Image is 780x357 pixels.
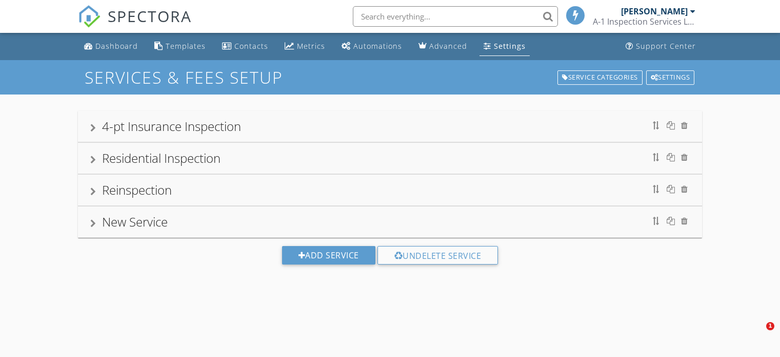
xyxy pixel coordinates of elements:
div: Dashboard [95,41,138,51]
div: Advanced [429,41,467,51]
div: Automations [353,41,402,51]
div: Settings [646,70,695,85]
input: Search everything... [353,6,558,27]
div: Settings [494,41,526,51]
div: [PERSON_NAME] [621,6,688,16]
div: A-1 Inspection Services LLC [593,16,695,27]
div: Residential Inspection [102,149,221,166]
a: Templates [150,37,210,56]
div: New Service [102,213,168,230]
a: Settings [645,69,696,86]
a: Support Center [622,37,700,56]
a: Advanced [414,37,471,56]
div: 4-pt Insurance Inspection [102,118,241,135]
div: Add Service [282,246,375,265]
a: Settings [479,37,530,56]
div: Support Center [636,41,696,51]
span: SPECTORA [108,5,192,27]
a: SPECTORA [78,14,192,35]
img: The Best Home Inspection Software - Spectora [78,5,101,28]
a: Metrics [281,37,329,56]
span: 1 [766,322,774,330]
a: Dashboard [80,37,142,56]
div: Service Categories [557,70,643,85]
div: Reinspection [102,181,172,198]
a: Service Categories [556,69,644,86]
a: Contacts [218,37,272,56]
div: Contacts [234,41,268,51]
iframe: Intercom live chat [745,322,770,347]
div: Metrics [297,41,325,51]
div: Templates [166,41,206,51]
a: Automations (Basic) [337,37,406,56]
h1: SERVICES & FEES SETUP [85,68,695,86]
div: Undelete Service [377,246,498,265]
